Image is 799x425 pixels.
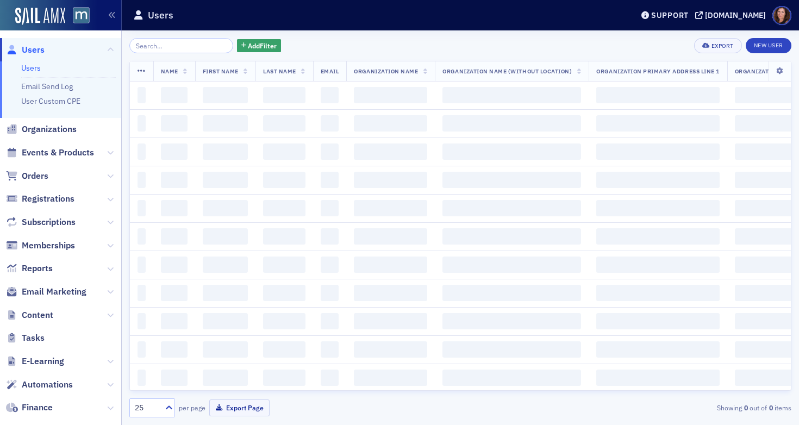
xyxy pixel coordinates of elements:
button: Export Page [209,399,270,416]
span: ‌ [138,115,146,132]
span: First Name [203,67,239,75]
span: ‌ [596,285,719,301]
span: ‌ [161,228,188,245]
span: ‌ [596,228,719,245]
a: Finance [6,402,53,414]
a: Registrations [6,193,74,205]
span: ‌ [138,313,146,329]
span: ‌ [161,115,188,132]
span: ‌ [161,143,188,160]
span: ‌ [321,172,339,188]
strong: 0 [742,403,750,412]
a: Tasks [6,332,45,344]
span: ‌ [263,370,305,386]
span: ‌ [442,228,581,245]
span: ‌ [161,370,188,386]
span: ‌ [263,115,305,132]
span: Subscriptions [22,216,76,228]
span: ‌ [442,341,581,358]
span: ‌ [263,257,305,273]
span: ‌ [161,87,188,103]
span: ‌ [263,172,305,188]
span: ‌ [203,370,248,386]
span: Users [22,44,45,56]
span: Reports [22,262,53,274]
a: Subscriptions [6,216,76,228]
span: Registrations [22,193,74,205]
span: ‌ [263,143,305,160]
img: SailAMX [73,7,90,24]
a: View Homepage [65,7,90,26]
span: ‌ [596,341,719,358]
button: [DOMAIN_NAME] [695,11,770,19]
span: ‌ [263,313,305,329]
span: ‌ [321,370,339,386]
span: ‌ [203,200,248,216]
span: ‌ [161,341,188,358]
span: ‌ [203,341,248,358]
span: ‌ [321,341,339,358]
div: Support [651,10,689,20]
input: Search… [129,38,233,53]
span: ‌ [354,285,427,301]
span: ‌ [263,87,305,103]
span: ‌ [138,370,146,386]
span: ‌ [321,87,339,103]
span: ‌ [442,285,581,301]
button: Export [694,38,741,53]
span: ‌ [203,228,248,245]
span: ‌ [354,313,427,329]
span: Organization Name (Without Location) [442,67,572,75]
span: E-Learning [22,355,64,367]
img: SailAMX [15,8,65,25]
span: ‌ [354,200,427,216]
span: Finance [22,402,53,414]
span: ‌ [203,285,248,301]
span: ‌ [203,143,248,160]
span: Automations [22,379,73,391]
span: ‌ [596,143,719,160]
span: ‌ [596,87,719,103]
span: Tasks [22,332,45,344]
span: ‌ [354,341,427,358]
span: ‌ [321,115,339,132]
span: Email Marketing [22,286,86,298]
span: ‌ [321,200,339,216]
span: Profile [772,6,791,25]
span: ‌ [263,228,305,245]
span: Orders [22,170,48,182]
span: ‌ [596,200,719,216]
span: ‌ [138,257,146,273]
span: ‌ [203,257,248,273]
a: Email Marketing [6,286,86,298]
span: ‌ [321,313,339,329]
span: ‌ [161,313,188,329]
span: ‌ [203,87,248,103]
a: Content [6,309,53,321]
span: ‌ [354,115,427,132]
a: User Custom CPE [21,96,80,106]
span: Email [321,67,339,75]
span: ‌ [354,87,427,103]
div: Showing out of items [578,403,791,412]
a: Orders [6,170,48,182]
span: ‌ [596,115,719,132]
span: ‌ [321,228,339,245]
button: AddFilter [237,39,282,53]
strong: 0 [767,403,775,412]
span: ‌ [354,143,427,160]
span: Organization Primary Address Line 1 [596,67,719,75]
span: ‌ [138,341,146,358]
span: ‌ [354,228,427,245]
span: ‌ [138,285,146,301]
span: ‌ [354,370,427,386]
span: ‌ [596,172,719,188]
h1: Users [148,9,173,22]
span: ‌ [442,257,581,273]
span: ‌ [138,200,146,216]
a: Reports [6,262,53,274]
label: per page [179,403,205,412]
span: ‌ [596,257,719,273]
span: ‌ [596,313,719,329]
span: ‌ [161,200,188,216]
